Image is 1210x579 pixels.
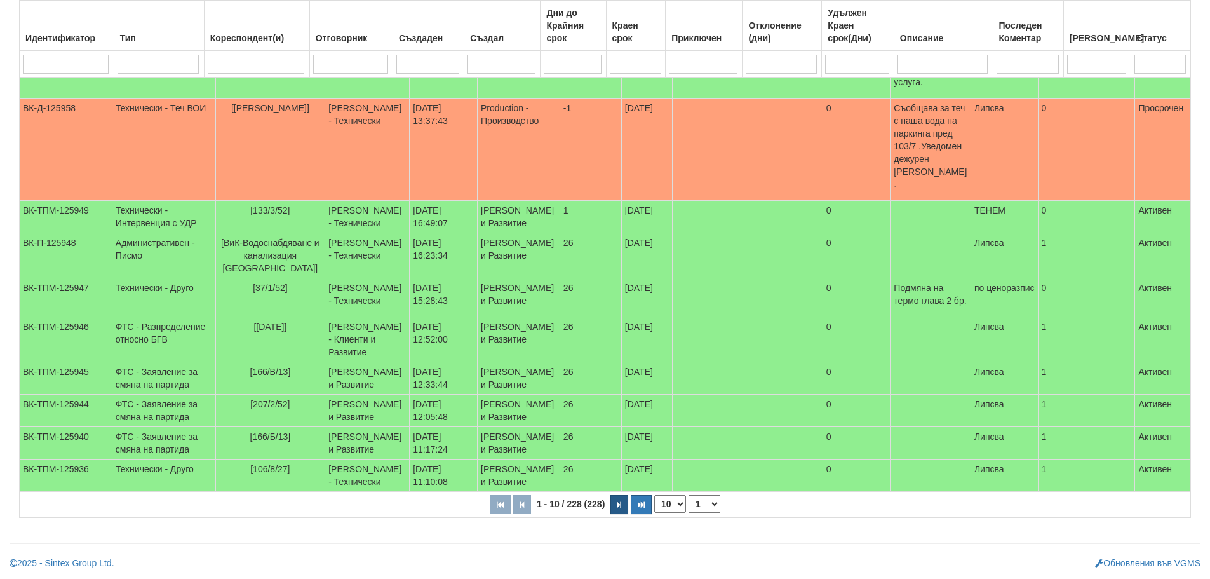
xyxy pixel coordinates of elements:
[1134,29,1187,47] div: Статус
[478,317,560,362] td: [PERSON_NAME] и Развитие
[823,460,891,492] td: 0
[410,395,478,427] td: [DATE] 12:05:48
[894,1,993,51] th: Описание: No sort applied, activate to apply an ascending sort
[563,322,574,332] span: 26
[20,233,112,278] td: ВК-П-125948
[20,395,112,427] td: ВК-ТПМ-125944
[112,362,215,395] td: ФТС - Заявление за смяна на партида
[221,238,319,273] span: [ВиК-Водоснабдяване и канализация [GEOGRAPHIC_DATA]]
[621,395,672,427] td: [DATE]
[621,427,672,460] td: [DATE]
[621,201,672,233] td: [DATE]
[250,432,291,442] span: [166/Б/13]
[490,495,511,514] button: Първа страница
[1038,427,1135,460] td: 1
[1135,395,1191,427] td: Активен
[1135,317,1191,362] td: Активен
[897,29,990,47] div: Описание
[974,464,1004,474] span: Липсва
[563,238,574,248] span: 26
[478,460,560,492] td: [PERSON_NAME] и Развитие
[112,460,215,492] td: Технически - Друго
[20,99,112,201] td: ВК-Д-125958
[669,29,739,47] div: Приключен
[325,395,410,427] td: [PERSON_NAME] и Развитие
[478,278,560,317] td: [PERSON_NAME] и Развитие
[410,362,478,395] td: [DATE] 12:33:44
[478,395,560,427] td: [PERSON_NAME] и Развитие
[621,317,672,362] td: [DATE]
[621,460,672,492] td: [DATE]
[1038,395,1135,427] td: 1
[1095,558,1200,568] a: Обновления във VGMS
[894,102,967,191] p: Съобщава за теч с наша вода на паркинга пред 103/7 .Уведомен дежурен [PERSON_NAME].
[325,362,410,395] td: [PERSON_NAME] и Развитие
[993,1,1063,51] th: Последен Коментар: No sort applied, activate to apply an ascending sort
[823,201,891,233] td: 0
[112,427,215,460] td: ФТС - Заявление за смяна на партида
[563,464,574,474] span: 26
[410,201,478,233] td: [DATE] 16:49:07
[325,201,410,233] td: [PERSON_NAME] - Технически
[1038,99,1135,201] td: 0
[825,4,890,47] div: Удължен Краен срок(Дни)
[974,432,1004,442] span: Липсва
[610,495,628,514] button: Следваща страница
[666,1,743,51] th: Приключен: No sort applied, activate to apply an ascending sort
[1135,278,1191,317] td: Активен
[974,238,1004,248] span: Липсва
[410,317,478,362] td: [DATE] 12:52:00
[20,278,112,317] td: ВК-ТПМ-125947
[823,395,891,427] td: 0
[974,367,1004,377] span: Липсва
[563,205,568,215] span: 1
[478,427,560,460] td: [PERSON_NAME] и Развитие
[563,367,574,377] span: 26
[823,99,891,201] td: 0
[325,233,410,278] td: [PERSON_NAME] - Технически
[621,233,672,278] td: [DATE]
[325,427,410,460] td: [PERSON_NAME] и Развитие
[1135,233,1191,278] td: Активен
[250,464,290,474] span: [106/8/27]
[325,278,410,317] td: [PERSON_NAME] - Технически
[997,17,1060,47] div: Последен Коментар
[544,4,602,47] div: Дни до Крайния срок
[20,1,114,51] th: Идентификатор: No sort applied, activate to apply an ascending sort
[410,278,478,317] td: [DATE] 15:28:43
[541,1,606,51] th: Дни до Крайния срок: No sort applied, activate to apply an ascending sort
[513,495,531,514] button: Предишна страница
[823,427,891,460] td: 0
[112,201,215,233] td: Технически - Интервенция с УДР
[112,233,215,278] td: Административен - Писмо
[325,460,410,492] td: [PERSON_NAME] - Технически
[250,399,290,409] span: [207/2/52]
[1135,362,1191,395] td: Активен
[325,99,410,201] td: [PERSON_NAME] - Технически
[204,1,309,51] th: Кореспондент(и): No sort applied, activate to apply an ascending sort
[20,427,112,460] td: ВК-ТПМ-125940
[410,427,478,460] td: [DATE] 11:17:24
[1135,427,1191,460] td: Активен
[974,399,1004,409] span: Липсва
[20,362,112,395] td: ВК-ТПМ-125945
[208,29,306,47] div: Кореспондент(и)
[534,499,608,509] span: 1 - 10 / 228 (228)
[606,1,666,51] th: Краен срок: No sort applied, activate to apply an ascending sort
[974,205,1005,215] span: TEHEM
[396,29,460,47] div: Създаден
[823,317,891,362] td: 0
[313,29,389,47] div: Отговорник
[114,1,204,51] th: Тип: No sort applied, activate to apply an ascending sort
[20,317,112,362] td: ВК-ТПМ-125946
[563,283,574,293] span: 26
[1135,99,1191,201] td: Просрочен
[10,558,114,568] a: 2025 - Sintex Group Ltd.
[689,495,720,513] select: Страница номер
[410,233,478,278] td: [DATE] 16:23:34
[610,17,662,47] div: Краен срок
[974,103,1004,113] span: Липсва
[467,29,537,47] div: Създал
[112,278,215,317] td: Технически - Друго
[631,495,652,514] button: Последна страница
